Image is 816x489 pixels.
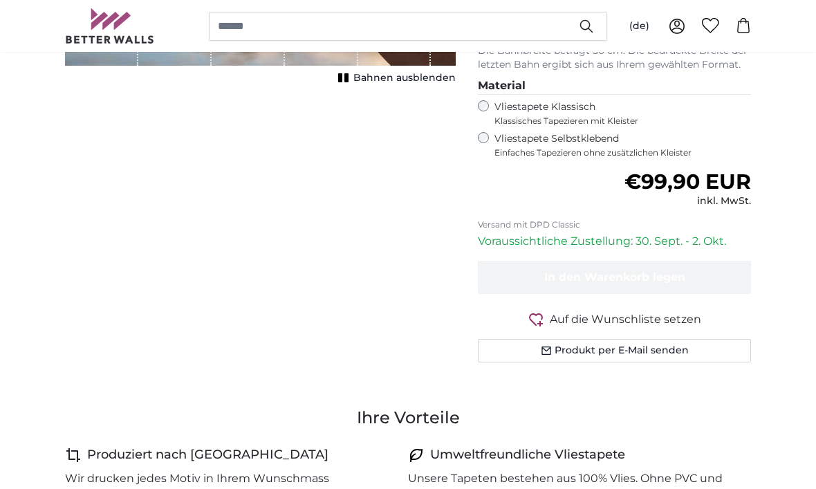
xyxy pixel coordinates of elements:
[494,132,751,158] label: Vliestapete Selbstklebend
[478,339,751,362] button: Produkt per E-Mail senden
[624,194,751,208] div: inkl. MwSt.
[334,68,456,88] button: Bahnen ausblenden
[494,147,751,158] span: Einfaches Tapezieren ohne zusätzlichen Kleister
[478,311,751,328] button: Auf die Wunschliste setzen
[478,233,751,250] p: Voraussichtliche Zustellung: 30. Sept. - 2. Okt.
[478,77,751,95] legend: Material
[87,445,328,465] h4: Produziert nach [GEOGRAPHIC_DATA]
[624,169,751,194] span: €99,90 EUR
[65,407,751,429] h3: Ihre Vorteile
[65,8,155,44] img: Betterwalls
[618,14,660,39] button: (de)
[494,116,739,127] span: Klassisches Tapezieren mit Kleister
[430,445,625,465] h4: Umweltfreundliche Vliestapete
[544,270,685,284] span: In den Warenkorb legen
[478,44,751,72] p: Die Bahnbreite beträgt 50 cm. Die bedruckte Breite der letzten Bahn ergibt sich aus Ihrem gewählt...
[478,219,751,230] p: Versand mit DPD Classic
[353,71,456,85] span: Bahnen ausblenden
[65,470,329,487] p: Wir drucken jedes Motiv in Ihrem Wunschmass
[550,311,701,328] span: Auf die Wunschliste setzen
[478,261,751,294] button: In den Warenkorb legen
[494,100,739,127] label: Vliestapete Klassisch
